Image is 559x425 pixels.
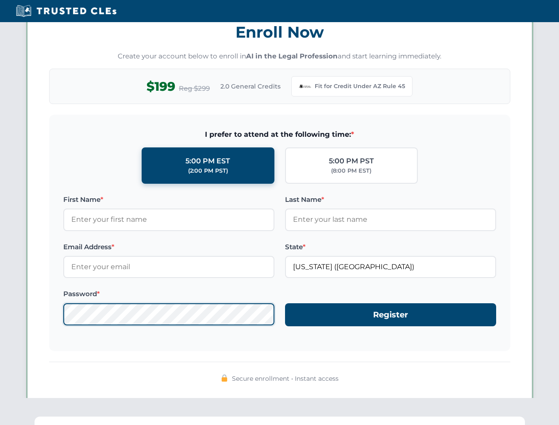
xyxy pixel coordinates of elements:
span: 2.0 General Credits [220,81,281,91]
div: 5:00 PM PST [329,155,374,167]
span: I prefer to attend at the following time: [63,129,496,140]
button: Register [285,303,496,327]
label: Email Address [63,242,274,252]
div: 5:00 PM EST [185,155,230,167]
label: Password [63,289,274,299]
img: Trusted CLEs [13,4,119,18]
span: $199 [146,77,175,97]
input: Enter your last name [285,209,496,231]
span: Fit for Credit Under AZ Rule 45 [315,82,405,91]
label: First Name [63,194,274,205]
p: Create your account below to enroll in and start learning immediately. [49,51,510,62]
label: Last Name [285,194,496,205]
div: (2:00 PM PST) [188,166,228,175]
strong: AI in the Legal Profession [246,52,338,60]
div: (8:00 PM EST) [331,166,371,175]
img: 🔒 [221,375,228,382]
span: Secure enrollment • Instant access [232,374,339,383]
input: Arizona (AZ) [285,256,496,278]
span: Reg $299 [179,83,210,94]
input: Enter your email [63,256,274,278]
img: Arizona Bar [299,80,311,93]
input: Enter your first name [63,209,274,231]
label: State [285,242,496,252]
h3: Enroll Now [49,18,510,46]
